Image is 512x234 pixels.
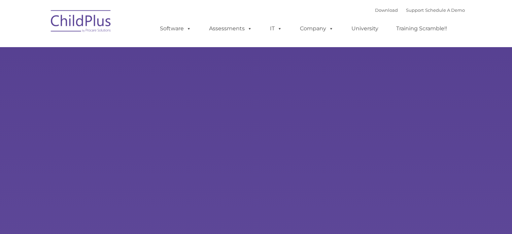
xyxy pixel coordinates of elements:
[406,7,424,13] a: Support
[293,22,340,35] a: Company
[375,7,465,13] font: |
[263,22,289,35] a: IT
[202,22,259,35] a: Assessments
[345,22,385,35] a: University
[389,22,454,35] a: Training Scramble!!
[425,7,465,13] a: Schedule A Demo
[153,22,198,35] a: Software
[375,7,398,13] a: Download
[47,5,115,39] img: ChildPlus by Procare Solutions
